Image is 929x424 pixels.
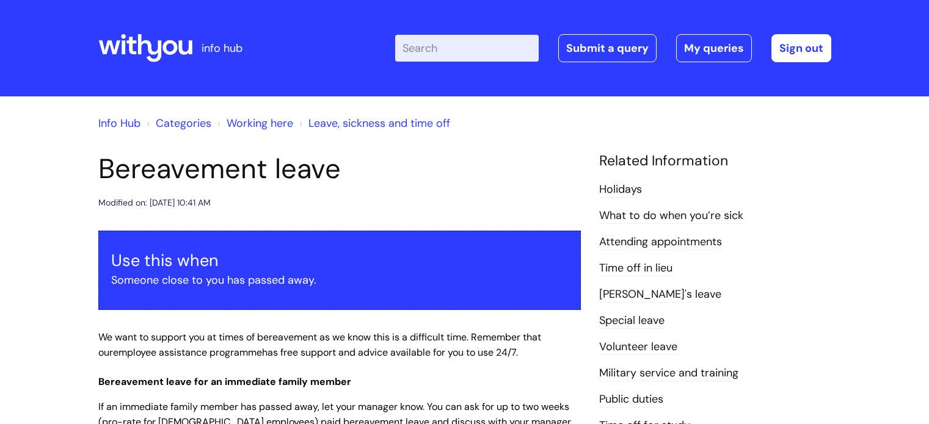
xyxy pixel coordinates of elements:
a: [PERSON_NAME]'s leave [599,287,721,303]
li: Working here [214,113,293,133]
a: Attending appointments [599,234,722,250]
a: Info Hub [98,116,140,131]
a: Submit a query [558,34,657,62]
a: Time off in lieu [599,261,672,276]
p: info hub [202,38,242,58]
a: My queries [676,34,752,62]
span: has free support and advice available for you to use 24/7. [262,346,518,359]
a: Leave, sickness and time off [308,116,450,131]
li: Leave, sickness and time off [296,113,450,133]
span: Bereavement leave for an immediate family member [98,375,351,388]
a: Military service and training [599,365,738,381]
a: Public duties [599,392,663,408]
input: Search [395,35,539,62]
h1: Bereavement leave [98,153,581,185]
li: Solution home [144,113,211,133]
div: | - [395,34,831,62]
a: What to do when you’re sick [599,208,743,224]
a: employee assistance programme [113,346,262,359]
a: Holidays [599,182,642,198]
a: Sign out [771,34,831,62]
div: Modified on: [DATE] 10:41 AM [98,195,211,210]
a: Volunteer leave [599,339,677,355]
p: Someone close to you has passed away. [111,270,568,290]
h4: Related Information [599,153,831,170]
h3: Use this when [111,251,568,270]
a: Working here [227,116,293,131]
a: Special leave [599,313,665,329]
a: Categories [156,116,211,131]
span: We want to support you at times of bereavement as we know this is a difficult time. Remember that... [98,331,541,359]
